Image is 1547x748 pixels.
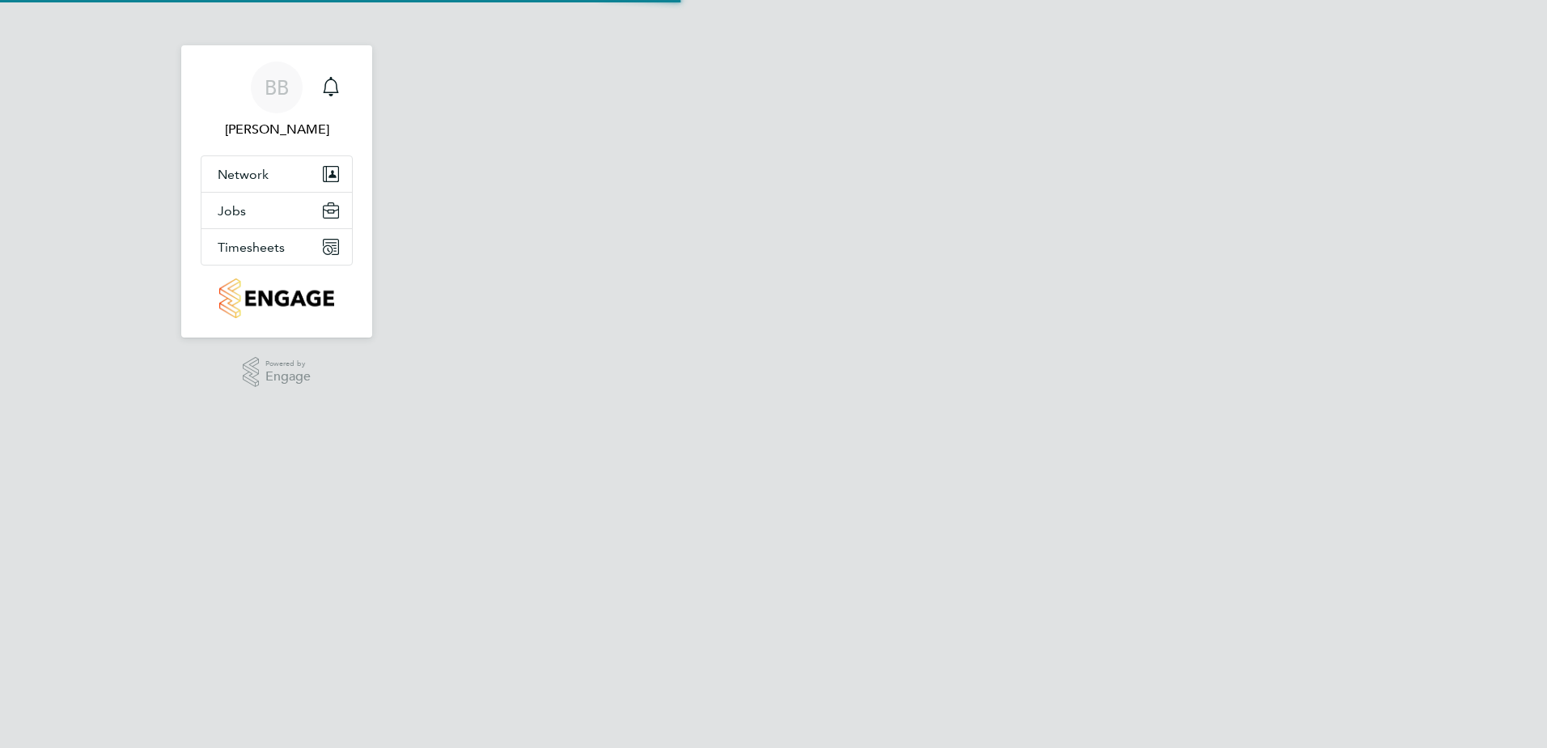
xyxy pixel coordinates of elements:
[218,240,285,255] span: Timesheets
[201,278,353,318] a: Go to home page
[219,278,333,318] img: countryside-properties-logo-retina.png
[218,203,246,219] span: Jobs
[181,45,372,338] nav: Main navigation
[201,229,352,265] button: Timesheets
[201,120,353,139] span: Brett Bull
[201,193,352,228] button: Jobs
[265,357,311,371] span: Powered by
[218,167,269,182] span: Network
[243,357,312,388] a: Powered byEngage
[201,156,352,192] button: Network
[265,370,311,384] span: Engage
[201,62,353,139] a: BB[PERSON_NAME]
[265,77,289,98] span: BB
